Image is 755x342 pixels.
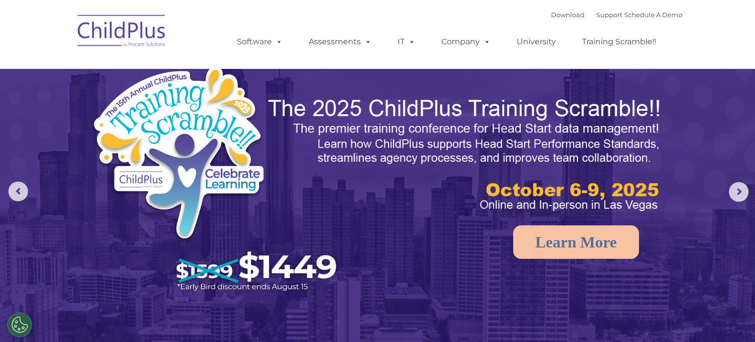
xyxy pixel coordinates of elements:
[388,32,425,52] a: IT
[7,312,32,337] button: Cookies Settings
[572,32,666,52] a: Training Scramble!!
[596,11,622,19] a: Support
[227,32,292,52] a: Software
[624,11,682,19] a: Schedule A Demo
[513,225,639,259] a: Learn More
[551,11,584,19] a: Download
[73,8,171,57] img: ChildPlus by Procare Solutions
[507,32,566,52] a: University
[137,65,167,72] span: Last name
[137,105,178,113] span: Phone number
[299,32,381,52] a: Assessments
[551,11,682,19] font: |
[432,32,500,52] a: Company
